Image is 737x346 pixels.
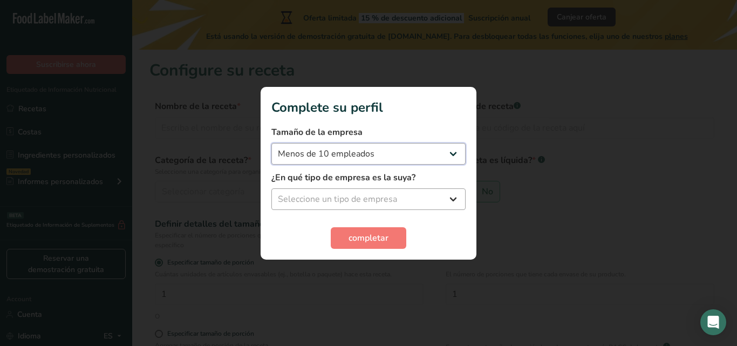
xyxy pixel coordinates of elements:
[271,171,466,184] label: ¿En qué tipo de empresa es la suya?
[271,126,466,139] label: Tamaño de la empresa
[271,98,466,117] h1: Complete su perfil
[349,232,388,245] span: completar
[700,309,726,335] div: Open Intercom Messenger
[331,227,406,249] button: completar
